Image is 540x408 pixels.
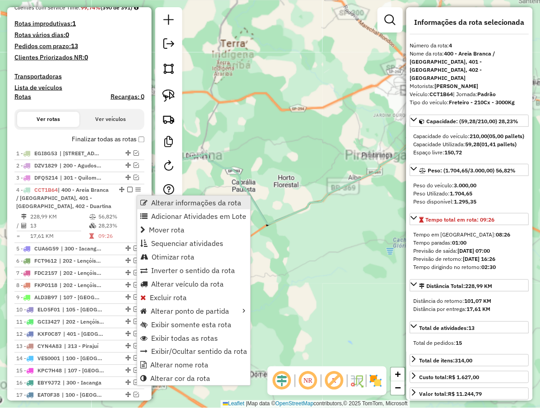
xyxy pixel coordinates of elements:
em: Visualizar rota [134,258,139,264]
em: Alterar sequência das rotas [125,163,131,168]
div: Nome da rota: [410,50,529,82]
em: Alterar sequência das rotas [125,392,131,398]
span: 202 - Lençóis Paulista [60,282,101,290]
em: Rotas cross docking consideradas [134,5,138,10]
td: 28,23% [98,222,141,231]
span: 11 - [16,319,60,325]
span: Capacidade: (59,28/210,00) 28,23% [427,118,519,125]
span: 105 - Jardim Estoril lll / Vila Aviação / Paineiras, 106 - Parque Paulistano / Jardim Santos Dumo... [62,306,104,314]
span: 3 - [16,175,58,181]
img: Exibir/Ocultar setores [369,374,383,388]
span: Otimizar rota [152,253,194,260]
a: Exportar sessão [160,35,178,55]
em: Alterar sequência das rotas [125,151,131,156]
span: 300 - Iacanga [63,379,104,387]
a: Distância Total:228,99 KM [410,279,529,292]
strong: [DATE] 16:26 [463,255,496,262]
em: Visualizar rota [134,319,139,325]
span: 107 - Parque Paulista / Tangarás [64,367,106,375]
i: Total de Atividades [21,223,27,229]
a: Peso: (1.704,65/3.000,00) 56,82% [410,164,529,176]
i: % de utilização da cubagem [89,223,96,229]
span: Alterar informações da rota [151,199,241,206]
strong: 15 [456,339,462,346]
label: Finalizar todas as rotas [72,135,144,144]
strong: 01:00 [452,239,467,246]
em: Visualizar rota [134,246,139,251]
em: Alterar sequência das rotas [125,368,131,373]
div: Tempo paradas: [414,239,526,247]
span: GCI3427 [37,319,60,325]
span: 9 - [16,294,57,301]
li: Exibir todas as rotas [137,331,250,345]
span: 15 - [16,367,62,374]
strong: 13 [469,325,475,331]
em: Alterar sequência das rotas [125,270,131,276]
strong: 99,74% [81,4,101,11]
li: Sequenciar atividades [137,236,250,250]
div: Peso Utilizado: [414,190,526,198]
span: Alterar nome rota [150,362,208,369]
a: Nova sessão e pesquisa [160,11,178,31]
span: 100 - Parque das Nações / Parque Rossi, 102 - Parque Roosevelt / Jardim Rosa Branca, 103 - Vila I... [62,355,104,363]
h4: Rotas improdutivas: [14,20,144,28]
a: Tempo total em rota: 09:26 [410,213,529,225]
span: EGI8G53 [34,150,57,157]
em: Visualizar rota [134,175,139,181]
em: Alterar sequência das rotas [125,343,131,349]
strong: [DATE] 07:00 [458,247,490,254]
div: Distância por entrega: [414,305,526,313]
img: Fluxo de ruas [350,374,364,388]
em: Visualizar rota [134,151,139,156]
button: Ver veículos [79,112,142,127]
strong: 3.000,00 [454,182,477,189]
em: Visualizar rota [134,343,139,349]
span: + [395,369,401,380]
a: Reroteirizar Sessão [160,157,178,177]
span: Peso: (1.704,65/3.000,00) 56,82% [428,167,516,174]
span: FDC2157 [34,270,57,277]
span: CUA6G59 [34,246,59,252]
div: Tempo em [GEOGRAPHIC_DATA]: [414,231,526,239]
span: Alterar ponto de partida [151,307,229,315]
span: 7 - [16,270,57,277]
span: 8 - [16,282,57,289]
span: Exibir/Ocultar sentido da rota [151,348,247,355]
button: Ver rotas [17,112,79,127]
span: 13 - [16,343,62,350]
a: Custo total:R$ 1.627,00 [410,371,529,383]
strong: Freteiro - 210Cx - 3000Kg [449,99,515,106]
strong: 59,28 [466,141,480,148]
span: ALD3B97 [34,294,57,301]
span: FCT9612 [34,258,57,264]
div: Total de itens: [420,357,473,365]
li: Otimizar rota [137,250,250,264]
em: Opções [135,187,141,193]
h4: Lista de veículos [14,84,144,92]
em: Alterar sequência das rotas [125,295,131,300]
strong: 1.295,35 [454,198,477,205]
td: 13 [30,222,89,231]
div: Veículo: [410,90,529,98]
li: Alterar ponto de partida [137,304,250,318]
span: Mover rota [149,226,185,233]
span: Peso do veículo: [414,182,477,189]
td: 56,82% [98,213,141,222]
strong: 0 [65,31,69,39]
h4: Transportadoras [14,73,144,80]
li: Exibir/Ocultar sentido da rota [137,345,250,358]
em: Alterar sequência das rotas [125,356,131,361]
i: Tempo total em rota [89,234,94,239]
span: 100 - Parque das Nações / Parque Rossi, 104 - Vila Nova Nipônica / Cidade Piratininga, 105 - Jard... [62,391,103,399]
span: 2 - [16,162,57,169]
strong: 400 - Areia Branca / [GEOGRAPHIC_DATA], 401 - [GEOGRAPHIC_DATA], 402 - [GEOGRAPHIC_DATA] [410,50,495,81]
div: Total de atividades:13 [410,335,529,351]
span: Excluir rota [150,294,187,301]
div: Tempo dirigindo no retorno: [414,263,526,271]
span: 401 - Lucianópolis, 402 - Duartina [63,330,105,338]
span: EBY9J72 [37,380,60,386]
span: 1 - [16,150,57,157]
em: Alterar sequência das rotas [125,319,131,325]
span: 4 - [16,187,111,210]
div: Capacidade: (59,28/210,00) 28,23% [410,129,529,160]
